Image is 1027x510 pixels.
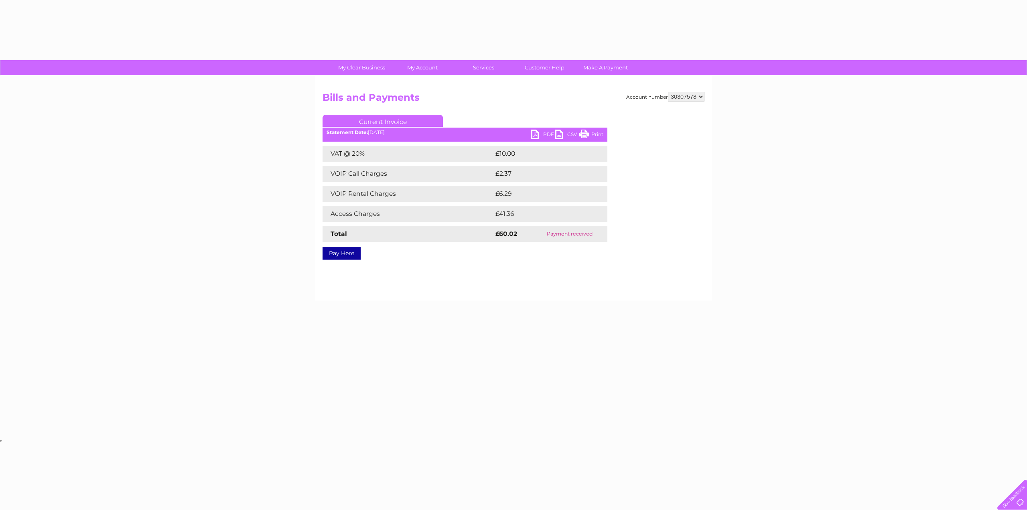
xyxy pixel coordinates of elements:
td: £2.37 [493,166,589,182]
td: £10.00 [493,146,591,162]
h2: Bills and Payments [323,92,704,107]
a: Pay Here [323,247,361,260]
td: VOIP Call Charges [323,166,493,182]
strong: £60.02 [495,230,517,238]
div: [DATE] [323,130,607,135]
a: Customer Help [511,60,578,75]
td: VOIP Rental Charges [323,186,493,202]
a: My Account [390,60,456,75]
td: Access Charges [323,206,493,222]
a: Services [451,60,517,75]
a: My Clear Business [329,60,395,75]
a: CSV [555,130,579,141]
td: £6.29 [493,186,589,202]
a: Print [579,130,603,141]
a: Current Invoice [323,115,443,127]
td: VAT @ 20% [323,146,493,162]
td: Payment received [532,226,607,242]
a: PDF [531,130,555,141]
div: Account number [626,92,704,102]
b: Statement Date: [327,129,368,135]
strong: Total [331,230,347,238]
td: £41.36 [493,206,591,222]
a: Make A Payment [572,60,639,75]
